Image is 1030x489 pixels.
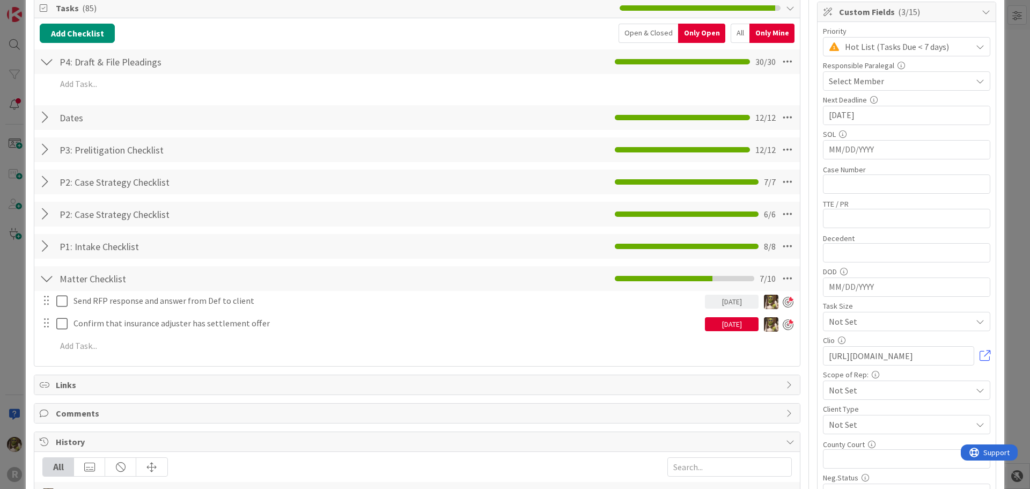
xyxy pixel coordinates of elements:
[823,302,990,310] div: Task Size
[749,24,794,43] div: Only Mine
[823,268,990,275] div: DOD
[823,474,990,481] div: Neg.Status
[619,24,678,43] div: Open & Closed
[705,317,759,331] div: [DATE]
[898,6,920,17] span: ( 3/15 )
[829,75,884,87] span: Select Member
[56,108,297,127] input: Add Checklist...
[823,130,990,138] div: SOL
[667,457,792,477] input: Search...
[829,383,966,398] span: Not Set
[56,205,297,224] input: Add Checklist...
[56,2,614,14] span: Tasks
[23,2,49,14] span: Support
[43,458,74,476] div: All
[764,317,778,332] img: DG
[845,39,966,54] span: Hot List (Tasks Due < 7 days)
[56,237,297,256] input: Add Checklist...
[56,378,781,391] span: Links
[56,435,781,448] span: History
[823,165,866,174] label: Case Number
[823,233,855,243] label: Decedent
[705,295,759,309] div: [DATE]
[823,27,990,35] div: Priority
[839,5,976,18] span: Custom Fields
[755,111,776,124] span: 12 / 12
[823,96,990,104] div: Next Deadline
[829,417,966,432] span: Not Set
[56,52,297,71] input: Add Checklist...
[823,199,849,209] label: TTE / PR
[40,24,115,43] button: Add Checklist
[823,371,990,378] div: Scope of Rep:
[56,407,781,420] span: Comments
[823,62,990,69] div: Responsible Paralegal
[823,440,865,449] label: County Court
[764,240,776,253] span: 8 / 8
[755,55,776,68] span: 30 / 30
[760,272,776,285] span: 7 / 10
[56,140,297,159] input: Add Checklist...
[829,278,984,296] input: MM/DD/YYYY
[829,314,966,329] span: Not Set
[755,143,776,156] span: 12 / 12
[82,3,97,13] span: ( 85 )
[56,269,297,288] input: Add Checklist...
[56,172,297,192] input: Add Checklist...
[829,106,984,125] input: MM/DD/YYYY
[764,295,778,309] img: DG
[764,208,776,221] span: 6 / 6
[829,141,984,159] input: MM/DD/YYYY
[823,405,990,413] div: Client Type
[73,317,701,330] p: Confirm that insurance adjuster has settlement offer
[823,337,990,344] div: Clio
[764,176,776,188] span: 7 / 7
[731,24,749,43] div: All
[73,295,701,307] p: Send RFP response and answer from Def to client
[678,24,725,43] div: Only Open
